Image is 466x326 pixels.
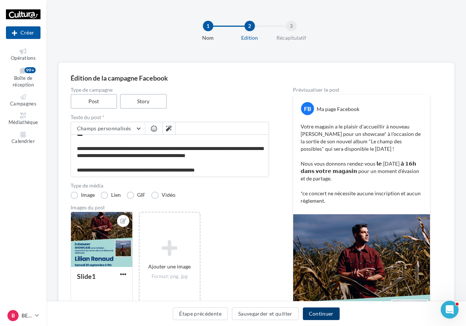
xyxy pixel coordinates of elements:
[71,205,269,210] div: Images du post
[268,34,315,42] div: Récapitulatif
[232,307,299,320] button: Sauvegarder et quitter
[71,75,442,81] div: Édition de la campagne Facebook
[77,125,131,131] span: Champs personnalisés
[6,47,41,63] a: Opérations
[6,130,41,146] a: Calendrier
[301,123,423,205] p: Votre magasin a le plaisir d'accueillir à nouveau [PERSON_NAME] pour un showcase* à l'occasion de...
[10,101,36,107] span: Campagnes
[71,115,269,120] label: Texte du post *
[6,26,41,39] div: Nouvelle campagne
[9,120,38,125] span: Médiathèque
[12,138,35,144] span: Calendrier
[245,21,255,31] div: 2
[6,111,41,127] a: Médiathèque
[25,67,36,73] div: 99+
[6,26,41,39] button: Créer
[441,301,459,319] iframe: Intercom live chat
[77,272,96,280] div: Slide1
[71,122,145,135] button: Champs personnalisés
[303,307,340,320] button: Continuer
[13,75,34,88] span: Boîte de réception
[184,34,232,42] div: Nom
[71,87,269,92] label: Type de campagne
[71,183,269,188] label: Type de média
[120,94,167,109] label: Story
[293,87,430,92] div: Prévisualiser le post
[6,92,41,108] a: Campagnes
[301,102,314,115] div: FB
[12,312,15,319] span: B
[11,55,36,61] span: Opérations
[203,21,213,31] div: 1
[101,192,121,199] label: Lien
[71,192,95,199] label: Image
[71,94,117,109] label: Post
[317,105,359,113] div: Ma page Facebook
[22,312,32,319] p: BESANCON
[286,21,297,31] div: 3
[151,192,175,199] label: Vidéo
[6,66,41,89] a: Boîte de réception99+
[127,192,145,199] label: GIF
[226,34,274,42] div: Edition
[6,309,41,323] a: B BESANCON
[173,307,228,320] button: Étape précédente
